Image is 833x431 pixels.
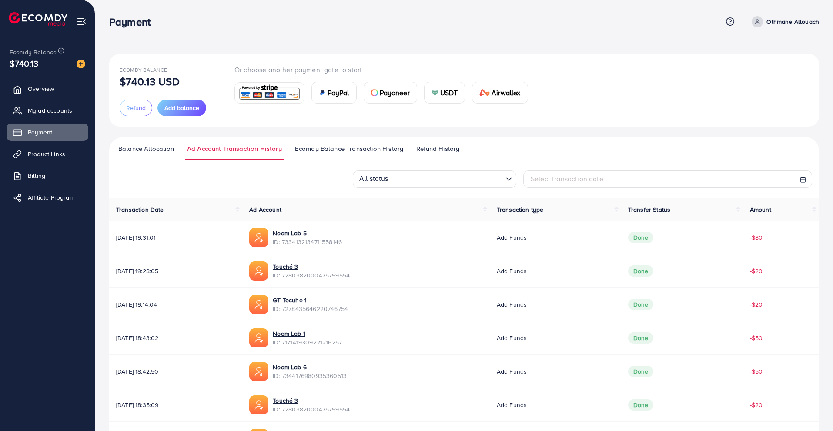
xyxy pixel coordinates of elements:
span: -$20 [750,401,763,409]
span: Transfer Status [628,205,670,214]
span: Done [628,399,654,411]
span: Airwallex [492,87,520,98]
a: card [234,82,304,104]
button: Add balance [157,100,206,116]
span: Ad Account Transaction History [187,144,282,154]
a: cardAirwallex [472,82,528,104]
img: card [238,84,301,102]
span: Done [628,332,654,344]
img: ic-ads-acc.e4c84228.svg [249,362,268,381]
span: [DATE] 18:42:50 [116,367,235,376]
span: Done [628,232,654,243]
a: Noom Lab 5 [273,229,342,237]
img: image [77,60,85,68]
span: ID: 7171419309221216257 [273,338,342,347]
a: cardPayPal [311,82,357,104]
img: card [432,89,438,96]
span: Add funds [497,267,527,275]
span: [DATE] 19:31:01 [116,233,235,242]
span: ID: 7280382000475799554 [273,405,350,414]
span: Payoneer [380,87,410,98]
span: Done [628,265,654,277]
span: Payment [28,128,52,137]
div: Search for option [353,170,516,188]
span: Transaction Date [116,205,164,214]
a: Touché 3 [273,396,350,405]
button: Refund [120,100,152,116]
img: logo [9,12,67,26]
span: ID: 7344176980935360513 [273,371,347,380]
span: Affiliate Program [28,193,74,202]
h3: Payment [109,16,157,28]
span: [DATE] 19:14:04 [116,300,235,309]
img: ic-ads-acc.e4c84228.svg [249,295,268,314]
span: Add funds [497,233,527,242]
p: $740.13 USD [120,76,180,87]
span: PayPal [328,87,349,98]
span: -$20 [750,267,763,275]
img: ic-ads-acc.e4c84228.svg [249,395,268,414]
span: -$50 [750,334,763,342]
span: Amount [750,205,771,214]
span: Billing [28,171,45,180]
span: Ad Account [249,205,281,214]
img: ic-ads-acc.e4c84228.svg [249,228,268,247]
a: cardPayoneer [364,82,417,104]
a: Affiliate Program [7,189,88,206]
span: -$20 [750,300,763,309]
span: Done [628,299,654,310]
span: Balance Allocation [118,144,174,154]
span: USDT [440,87,458,98]
span: Ecomdy Balance Transaction History [295,144,403,154]
img: card [371,89,378,96]
span: Product Links [28,150,65,158]
a: Touché 3 [273,262,350,271]
a: Noom Lab 1 [273,329,342,338]
span: -$50 [750,367,763,376]
a: Othmane Allouach [748,16,819,27]
a: Payment [7,124,88,141]
span: My ad accounts [28,106,72,115]
p: Othmane Allouach [766,17,819,27]
span: [DATE] 18:35:09 [116,401,235,409]
span: -$80 [750,233,763,242]
img: card [319,89,326,96]
span: Add funds [497,300,527,309]
span: Add funds [497,367,527,376]
span: Refund [126,104,146,112]
span: Add funds [497,334,527,342]
span: Select transaction date [531,174,603,184]
span: Overview [28,84,54,93]
span: [DATE] 18:43:02 [116,334,235,342]
span: Add balance [164,104,199,112]
span: Ecomdy Balance [10,48,57,57]
span: All status [358,171,390,186]
a: Overview [7,80,88,97]
a: Product Links [7,145,88,163]
img: card [479,89,490,96]
input: Search for option [391,172,502,186]
span: ID: 7280382000475799554 [273,271,350,280]
span: Add funds [497,401,527,409]
span: $740.13 [10,57,38,70]
span: Done [628,366,654,377]
span: Ecomdy Balance [120,66,167,74]
span: ID: 7278435646220746754 [273,304,348,313]
img: ic-ads-acc.e4c84228.svg [249,261,268,281]
a: cardUSDT [424,82,465,104]
span: [DATE] 19:28:05 [116,267,235,275]
span: ID: 7334132134711558146 [273,237,342,246]
iframe: Chat [796,392,826,424]
a: My ad accounts [7,102,88,119]
img: ic-ads-acc.e4c84228.svg [249,328,268,347]
span: Transaction type [497,205,544,214]
p: Or choose another payment gate to start [234,64,535,75]
a: GT Tocuhe 1 [273,296,348,304]
a: Billing [7,167,88,184]
span: Refund History [416,144,459,154]
img: menu [77,17,87,27]
a: Noom Lab 6 [273,363,347,371]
